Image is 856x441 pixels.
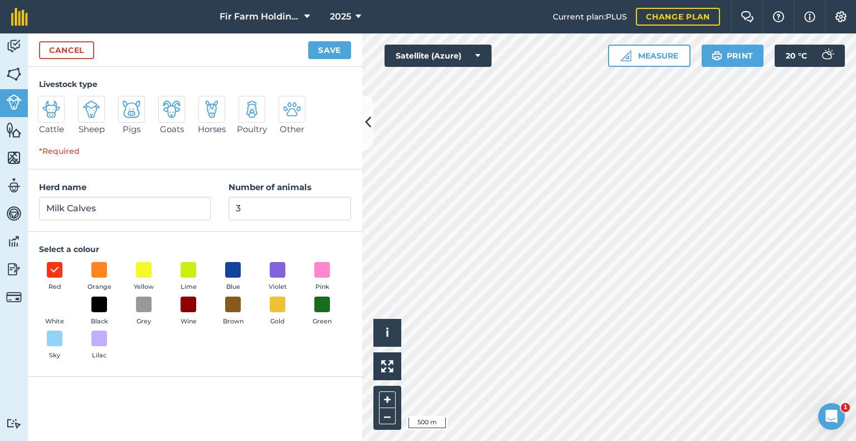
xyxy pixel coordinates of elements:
button: Green [307,297,338,327]
span: Lime [181,282,197,292]
span: Brown [223,317,244,327]
img: svg+xml;base64,PD94bWwgdmVyc2lvbj0iMS4wIiBlbmNvZGluZz0idXRmLTgiPz4KPCEtLSBHZW5lcmF0b3I6IEFkb2JlIE... [6,261,22,278]
button: + [379,391,396,408]
button: Blue [217,262,249,292]
button: White [39,297,70,327]
span: Current plan : PLUS [553,11,627,23]
img: svg+xml;base64,PHN2ZyB4bWxucz0iaHR0cDovL3d3dy53My5vcmcvMjAwMC9zdmciIHdpZHRoPSI1NiIgaGVpZ2h0PSI2MC... [6,122,22,138]
img: Two speech bubbles overlapping with the left bubble in the forefront [741,11,754,22]
button: Black [84,297,115,327]
span: 2025 [330,10,351,23]
img: svg+xml;base64,PD94bWwgdmVyc2lvbj0iMS4wIiBlbmNvZGluZz0idXRmLTgiPz4KPCEtLSBHZW5lcmF0b3I6IEFkb2JlIE... [82,100,100,118]
button: Lilac [84,331,115,361]
img: A cog icon [834,11,848,22]
span: Blue [226,282,240,292]
button: Violet [262,262,293,292]
img: svg+xml;base64,PD94bWwgdmVyc2lvbj0iMS4wIiBlbmNvZGluZz0idXRmLTgiPz4KPCEtLSBHZW5lcmF0b3I6IEFkb2JlIE... [6,233,22,250]
span: 1 [841,403,850,412]
span: i [386,326,389,340]
button: Grey [128,297,159,327]
button: Pink [307,262,338,292]
button: Satellite (Azure) [385,45,492,67]
img: svg+xml;base64,PD94bWwgdmVyc2lvbj0iMS4wIiBlbmNvZGluZz0idXRmLTgiPz4KPCEtLSBHZW5lcmF0b3I6IEFkb2JlIE... [203,100,221,118]
button: 20 °C [775,45,845,67]
span: Goats [160,123,184,136]
img: svg+xml;base64,PD94bWwgdmVyc2lvbj0iMS4wIiBlbmNvZGluZz0idXRmLTgiPz4KPCEtLSBHZW5lcmF0b3I6IEFkb2JlIE... [6,205,22,222]
button: Save [308,41,351,59]
span: Pigs [123,123,140,136]
button: Sky [39,331,70,361]
span: Gold [270,317,285,327]
img: svg+xml;base64,PD94bWwgdmVyc2lvbj0iMS4wIiBlbmNvZGluZz0idXRmLTgiPz4KPCEtLSBHZW5lcmF0b3I6IEFkb2JlIE... [243,100,261,118]
span: Cattle [39,123,64,136]
button: Orange [84,262,115,292]
span: Sheep [79,123,105,136]
img: svg+xml;base64,PD94bWwgdmVyc2lvbj0iMS4wIiBlbmNvZGluZz0idXRmLTgiPz4KPCEtLSBHZW5lcmF0b3I6IEFkb2JlIE... [6,38,22,55]
span: Grey [137,317,151,327]
button: Print [702,45,764,67]
img: svg+xml;base64,PD94bWwgdmVyc2lvbj0iMS4wIiBlbmNvZGluZz0idXRmLTgiPz4KPCEtLSBHZW5lcmF0b3I6IEFkb2JlIE... [816,45,838,67]
img: svg+xml;base64,PD94bWwgdmVyc2lvbj0iMS4wIiBlbmNvZGluZz0idXRmLTgiPz4KPCEtLSBHZW5lcmF0b3I6IEFkb2JlIE... [42,100,60,118]
button: Gold [262,297,293,327]
span: Fir Farm Holdings Limited [220,10,300,23]
span: Horses [198,123,226,136]
span: White [45,317,64,327]
span: Yellow [134,282,154,292]
span: Black [91,317,108,327]
img: svg+xml;base64,PHN2ZyB4bWxucz0iaHR0cDovL3d3dy53My5vcmcvMjAwMC9zdmciIHdpZHRoPSIxOCIgaGVpZ2h0PSIyNC... [50,263,60,277]
strong: Number of animals [228,182,312,192]
span: Orange [87,282,111,292]
button: Red [39,262,70,292]
img: svg+xml;base64,PHN2ZyB4bWxucz0iaHR0cDovL3d3dy53My5vcmcvMjAwMC9zdmciIHdpZHRoPSI1NiIgaGVpZ2h0PSI2MC... [6,149,22,166]
img: svg+xml;base64,PHN2ZyB4bWxucz0iaHR0cDovL3d3dy53My5vcmcvMjAwMC9zdmciIHdpZHRoPSI1NiIgaGVpZ2h0PSI2MC... [6,66,22,83]
span: Lilac [92,351,106,361]
button: i [373,319,401,347]
img: fieldmargin Logo [11,8,28,26]
a: Cancel [39,41,94,59]
span: Poultry [237,123,267,136]
img: svg+xml;base64,PD94bWwgdmVyc2lvbj0iMS4wIiBlbmNvZGluZz0idXRmLTgiPz4KPCEtLSBHZW5lcmF0b3I6IEFkb2JlIE... [6,289,22,305]
span: 20 ° C [786,45,807,67]
span: Other [280,123,304,136]
span: Pink [315,282,329,292]
img: svg+xml;base64,PD94bWwgdmVyc2lvbj0iMS4wIiBlbmNvZGluZz0idXRmLTgiPz4KPCEtLSBHZW5lcmF0b3I6IEFkb2JlIE... [6,418,22,429]
button: Yellow [128,262,159,292]
button: Measure [608,45,690,67]
img: svg+xml;base64,PHN2ZyB4bWxucz0iaHR0cDovL3d3dy53My5vcmcvMjAwMC9zdmciIHdpZHRoPSIxOSIgaGVpZ2h0PSIyNC... [712,49,722,62]
img: svg+xml;base64,PD94bWwgdmVyc2lvbj0iMS4wIiBlbmNvZGluZz0idXRmLTgiPz4KPCEtLSBHZW5lcmF0b3I6IEFkb2JlIE... [123,100,140,118]
span: Sky [49,351,60,361]
button: Wine [173,297,204,327]
span: Violet [269,282,287,292]
button: Brown [217,297,249,327]
button: Lime [173,262,204,292]
img: Ruler icon [620,50,631,61]
div: *Required [39,145,351,157]
img: Four arrows, one pointing top left, one top right, one bottom right and the last bottom left [381,360,393,372]
img: svg+xml;base64,PHN2ZyB4bWxucz0iaHR0cDovL3d3dy53My5vcmcvMjAwMC9zdmciIHdpZHRoPSIxNyIgaGVpZ2h0PSIxNy... [804,10,815,23]
span: Wine [181,317,197,327]
img: svg+xml;base64,PD94bWwgdmVyc2lvbj0iMS4wIiBlbmNvZGluZz0idXRmLTgiPz4KPCEtLSBHZW5lcmF0b3I6IEFkb2JlIE... [163,100,181,118]
img: svg+xml;base64,PD94bWwgdmVyc2lvbj0iMS4wIiBlbmNvZGluZz0idXRmLTgiPz4KPCEtLSBHZW5lcmF0b3I6IEFkb2JlIE... [283,100,301,118]
strong: Herd name [39,182,86,192]
img: svg+xml;base64,PD94bWwgdmVyc2lvbj0iMS4wIiBlbmNvZGluZz0idXRmLTgiPz4KPCEtLSBHZW5lcmF0b3I6IEFkb2JlIE... [6,94,22,110]
span: Red [48,282,61,292]
iframe: Intercom live chat [818,403,845,430]
img: svg+xml;base64,PD94bWwgdmVyc2lvbj0iMS4wIiBlbmNvZGluZz0idXRmLTgiPz4KPCEtLSBHZW5lcmF0b3I6IEFkb2JlIE... [6,177,22,194]
button: – [379,408,396,424]
h4: Livestock type [39,78,351,90]
span: Green [313,317,332,327]
strong: Select a colour [39,244,99,254]
a: Change plan [636,8,720,26]
img: A question mark icon [772,11,785,22]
